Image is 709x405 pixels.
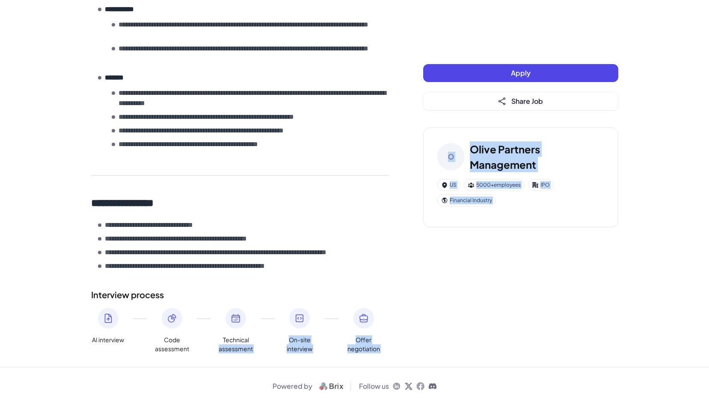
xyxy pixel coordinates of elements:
h3: Olive Partners Management [470,141,604,172]
span: On-site interview [282,335,317,353]
span: Technical assessment [219,335,253,353]
h2: Interview process [91,288,389,301]
span: Share Job [511,97,543,106]
div: 5000+ employees [464,179,525,191]
span: Apply [511,68,531,77]
span: Powered by [273,381,312,391]
span: Offer negotiation [347,335,381,353]
div: O [437,143,465,170]
button: Apply [423,64,618,82]
span: Code assessment [155,335,189,353]
div: US [437,179,460,191]
div: Financial Industry [437,194,496,206]
div: IPO [528,179,554,191]
button: Share Job [423,92,618,110]
span: Follow us [359,381,389,391]
span: AI interview [92,335,124,344]
img: logo [316,381,347,391]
